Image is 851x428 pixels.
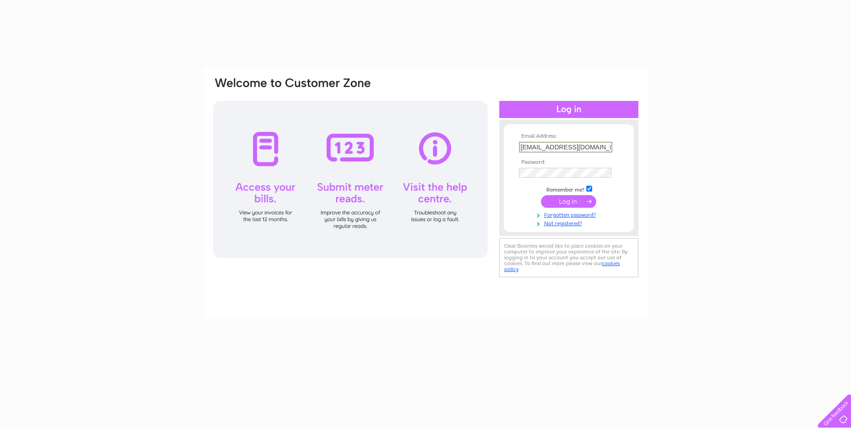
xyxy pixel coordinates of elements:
td: Remember me? [517,184,621,193]
a: Not registered? [519,218,621,227]
a: cookies policy [504,260,620,272]
th: Email Address: [517,133,621,140]
div: Clear Business would like to place cookies on your computer to improve your experience of the sit... [499,238,638,277]
th: Password: [517,159,621,166]
input: Submit [541,195,596,208]
a: Forgotten password? [519,210,621,218]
